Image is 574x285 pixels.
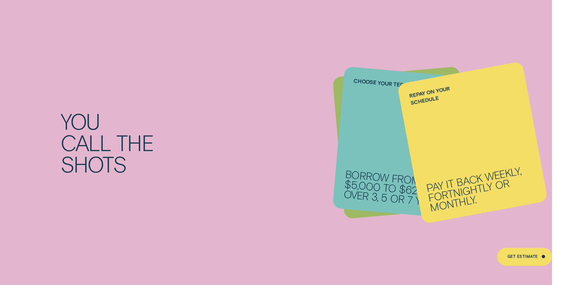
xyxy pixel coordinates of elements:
[57,110,287,175] h2: You call the shots
[409,82,469,106] label: Repay on your schedule
[497,248,552,266] a: Get Estimate
[61,110,284,175] div: You call the shots
[425,163,536,213] p: Pay it back weekly, fortnightly or monthly.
